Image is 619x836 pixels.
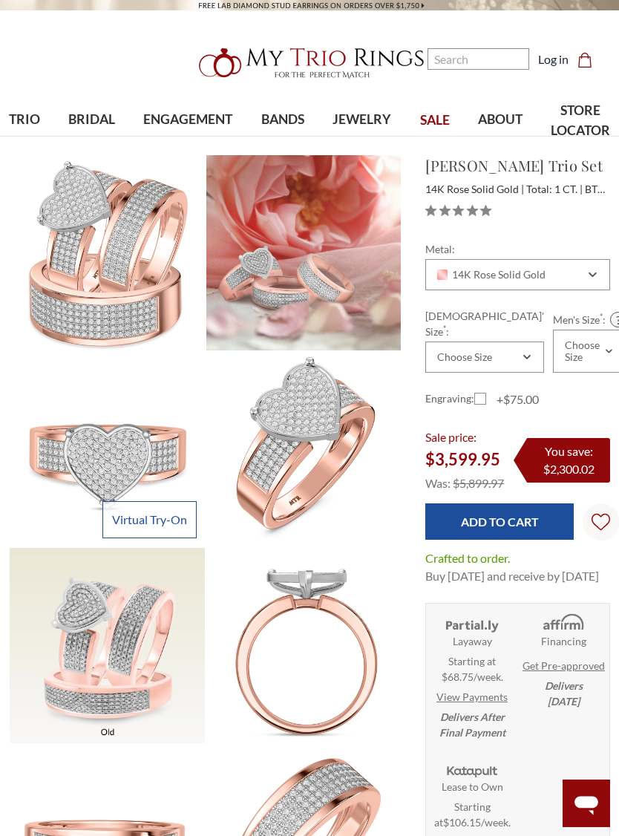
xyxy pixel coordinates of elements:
[551,101,610,140] span: STORE LOCATOR
[405,97,463,145] a: SALE
[442,779,503,794] strong: Lease to Own
[247,96,318,144] a: BANDS
[453,633,492,649] strong: Layaway
[180,144,195,146] button: submenu toggle
[592,466,610,578] svg: Wish Lists
[443,816,508,829] span: $106.15/week
[206,155,402,350] img: Photo of Valentina 1 ct tw. Diamond Heart Cluster Trio Set 14K Rose Gold [BT418R-C035]
[425,476,451,490] span: Was:
[543,444,595,476] span: You save: $2,300.02
[428,48,529,70] input: Search
[442,653,503,685] span: Starting at $68.75/week.
[10,155,205,350] img: Photo of Valentina 1 ct tw. Diamond Heart Cluster Trio Set 14K Rose Gold [BT418R-C035]
[180,39,439,87] a: My Trio Rings
[54,96,129,144] a: BRIDAL
[430,799,513,830] span: Starting at .
[425,567,599,585] dd: Buy [DATE] and receive by [DATE]
[518,604,609,718] li: Affirm
[523,658,605,673] a: Get Pre-approved
[425,549,510,567] dt: Crafted to order.
[318,96,405,144] a: JEWELRY
[565,339,602,363] div: Choose Size
[474,391,539,408] label: +$75.00
[545,678,583,709] em: Delivers
[577,53,592,68] svg: cart.cart_preview
[425,503,573,540] input: Add to Cart
[443,613,501,633] img: Layaway
[10,352,205,547] img: Photo of Valentina 1 ct tw. Diamond Heart Cluster Trio Set 14K Rose Gold [BT418RE-C035]
[17,144,32,146] button: submenu toggle
[425,308,544,339] label: [DEMOGRAPHIC_DATA]' Size :
[425,391,474,408] label: Engraving:
[102,501,197,538] a: Virtual Try-On
[333,110,391,129] span: JEWELRY
[191,39,428,87] img: My Trio Rings
[426,604,517,749] li: Layaway
[425,183,524,195] span: 14K Rose Solid Gold
[425,430,476,444] span: Sale price:
[9,110,40,129] span: TRIO
[420,111,450,130] span: SALE
[355,144,370,146] button: submenu toggle
[425,241,610,257] label: Metal:
[464,96,537,144] a: ABOUT
[534,613,592,633] img: Affirm
[425,342,544,373] div: Combobox
[526,183,583,195] span: Total: 1 CT.
[541,633,586,649] strong: Financing
[439,709,505,740] em: Delivers After Final Payment
[436,689,508,705] a: View Payments
[478,110,523,129] span: ABOUT
[437,351,492,363] div: Choose Size
[275,144,290,146] button: submenu toggle
[261,110,304,129] span: BANDS
[443,758,501,779] img: Katapult
[85,144,99,146] button: submenu toggle
[425,449,500,469] span: $3,599.95
[68,110,115,129] span: BRIDAL
[493,144,508,146] button: submenu toggle
[538,50,569,68] a: Log in
[206,352,402,547] img: Photo of Valentina 1 ct tw. Diamond Heart Cluster Trio Set 14K Rose Gold [BT418RE-C035]
[425,259,610,290] div: Combobox
[206,548,402,743] img: Photo of Valentina 1 ct tw. Diamond Heart Cluster Trio Set 14K Rose Gold [BT418RE-C035]
[425,154,610,177] h1: [PERSON_NAME] Trio Set
[577,50,601,68] a: Cart with 0 items
[143,110,232,129] span: ENGAGEMENT
[453,476,504,490] span: $5,899.97
[437,269,546,281] span: 14K Rose Solid Gold
[129,96,246,144] a: ENGAGEMENT
[548,695,580,708] span: [DATE]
